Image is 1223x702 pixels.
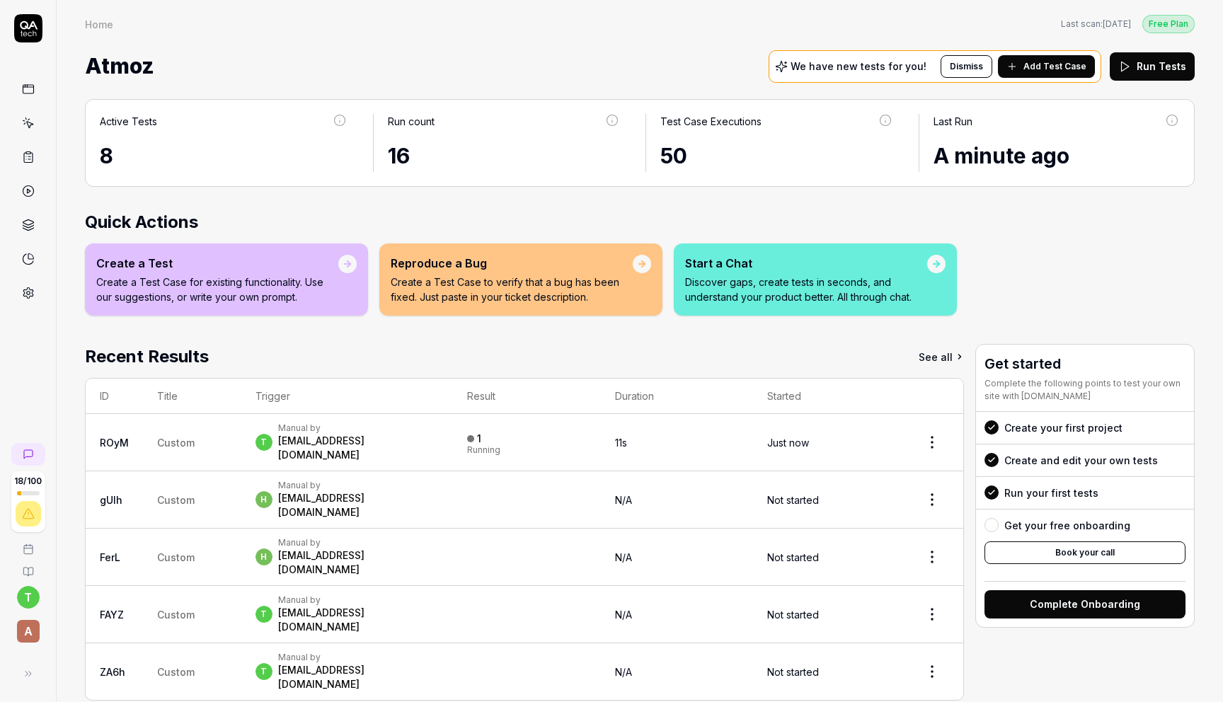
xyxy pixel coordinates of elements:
[255,548,272,565] span: h
[984,590,1185,618] button: Complete Onboarding
[615,494,632,506] span: N/A
[278,480,439,491] div: Manual by
[255,434,272,451] span: t
[1142,15,1195,33] div: Free Plan
[96,255,338,272] div: Create a Test
[477,432,481,445] div: 1
[278,537,439,548] div: Manual by
[100,551,120,563] a: FerL
[255,663,272,680] span: t
[278,422,439,434] div: Manual by
[100,609,124,621] a: FAYZ
[278,491,439,519] div: [EMAIL_ADDRESS][DOMAIN_NAME]
[241,379,453,414] th: Trigger
[391,255,633,272] div: Reproduce a Bug
[1061,18,1131,30] button: Last scan:[DATE]
[157,666,195,678] span: Custom
[6,609,50,645] button: A
[685,275,927,304] p: Discover gaps, create tests in seconds, and understand your product better. All through chat.
[278,594,439,606] div: Manual by
[1023,60,1086,73] span: Add Test Case
[388,114,435,129] div: Run count
[157,437,195,449] span: Custom
[157,494,195,506] span: Custom
[100,114,157,129] div: Active Tests
[984,353,1185,374] h3: Get started
[85,209,1195,235] h2: Quick Actions
[615,551,632,563] span: N/A
[941,55,992,78] button: Dismiss
[1061,18,1131,30] span: Last scan:
[984,377,1185,403] div: Complete the following points to test your own site with [DOMAIN_NAME]
[6,555,50,577] a: Documentation
[615,609,632,621] span: N/A
[467,446,500,454] div: Running
[998,55,1095,78] button: Add Test Case
[14,477,42,485] span: 18 / 100
[85,47,154,85] span: Atmoz
[100,140,348,172] div: 8
[1142,14,1195,33] button: Free Plan
[1103,18,1131,29] time: [DATE]
[753,529,901,586] td: Not started
[753,379,901,414] th: Started
[100,494,122,506] a: gUlh
[278,652,439,663] div: Manual by
[100,666,125,678] a: ZA6h
[660,140,893,172] div: 50
[1004,485,1098,500] div: Run your first tests
[1004,453,1158,468] div: Create and edit your own tests
[767,437,809,449] time: Just now
[17,586,40,609] button: t
[391,275,633,304] p: Create a Test Case to verify that a bug has been fixed. Just paste in your ticket description.
[934,114,972,129] div: Last Run
[1004,518,1130,533] div: Get your free onboarding
[85,344,209,369] h2: Recent Results
[96,275,338,304] p: Create a Test Case for existing functionality. Use our suggestions, or write your own prompt.
[1110,52,1195,81] button: Run Tests
[453,379,600,414] th: Result
[278,606,439,634] div: [EMAIL_ADDRESS][DOMAIN_NAME]
[753,586,901,643] td: Not started
[685,255,927,272] div: Start a Chat
[791,62,926,71] p: We have new tests for you!
[11,443,45,466] a: New conversation
[615,666,632,678] span: N/A
[919,344,964,369] a: See all
[753,471,901,529] td: Not started
[615,437,627,449] time: 11s
[143,379,241,414] th: Title
[157,551,195,563] span: Custom
[255,606,272,623] span: t
[601,379,753,414] th: Duration
[388,140,621,172] div: 16
[278,663,439,691] div: [EMAIL_ADDRESS][DOMAIN_NAME]
[157,609,195,621] span: Custom
[6,532,50,555] a: Book a call with us
[753,643,901,700] td: Not started
[934,143,1069,168] time: A minute ago
[984,541,1185,564] button: Book your call
[1004,420,1122,435] div: Create your first project
[278,434,439,462] div: [EMAIL_ADDRESS][DOMAIN_NAME]
[17,620,40,643] span: A
[85,17,113,31] div: Home
[255,491,272,508] span: h
[86,379,143,414] th: ID
[660,114,762,129] div: Test Case Executions
[278,548,439,577] div: [EMAIL_ADDRESS][DOMAIN_NAME]
[100,437,129,449] a: ROyM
